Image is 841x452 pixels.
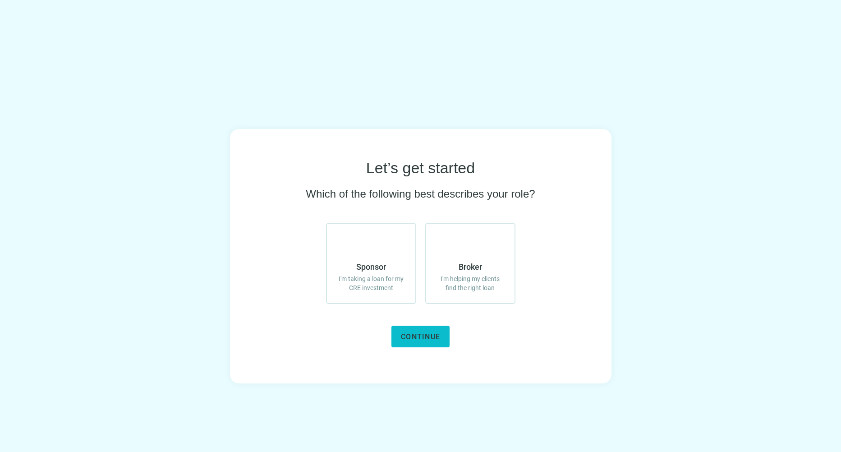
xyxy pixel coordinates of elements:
[401,332,440,341] span: Continue
[306,187,535,201] span: Which of the following best describes your role?
[391,326,450,347] button: Continue
[366,158,475,178] span: Let’s get started
[459,262,482,272] span: Broker
[336,274,406,292] span: I'm taking a loan for my CRE investment
[435,274,506,292] span: I'm helping my clients find the right loan
[356,262,386,272] span: Sponsor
